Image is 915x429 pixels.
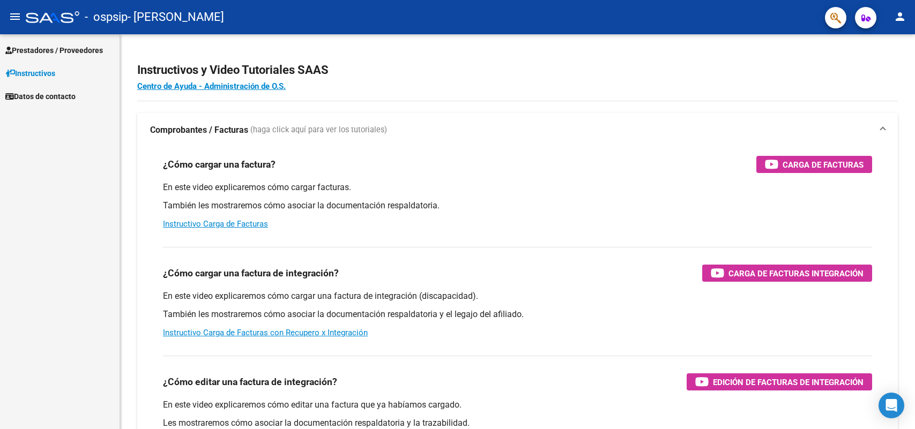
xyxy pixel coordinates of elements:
a: Instructivo Carga de Facturas con Recupero x Integración [163,328,368,337]
mat-icon: menu [9,10,21,23]
p: Les mostraremos cómo asociar la documentación respaldatoria y la trazabilidad. [163,417,872,429]
div: Open Intercom Messenger [879,393,904,418]
mat-icon: person [894,10,906,23]
a: Centro de Ayuda - Administración de O.S. [137,81,286,91]
span: Instructivos [5,67,55,79]
button: Edición de Facturas de integración [687,373,872,390]
span: Edición de Facturas de integración [713,375,864,389]
strong: Comprobantes / Facturas [150,124,248,136]
mat-expansion-panel-header: Comprobantes / Facturas (haga click aquí para ver los tutoriales) [137,113,898,147]
span: Prestadores / Proveedores [5,44,103,56]
h3: ¿Cómo editar una factura de integración? [163,374,337,389]
span: - [PERSON_NAME] [128,5,224,29]
p: También les mostraremos cómo asociar la documentación respaldatoria y el legajo del afiliado. [163,308,872,320]
h3: ¿Cómo cargar una factura? [163,157,276,172]
button: Carga de Facturas [756,156,872,173]
h3: ¿Cómo cargar una factura de integración? [163,266,339,281]
p: En este video explicaremos cómo cargar una factura de integración (discapacidad). [163,290,872,302]
p: También les mostraremos cómo asociar la documentación respaldatoria. [163,200,872,212]
a: Instructivo Carga de Facturas [163,219,268,229]
span: Carga de Facturas Integración [728,267,864,280]
span: Datos de contacto [5,91,76,102]
h2: Instructivos y Video Tutoriales SAAS [137,60,898,80]
p: En este video explicaremos cómo cargar facturas. [163,182,872,193]
span: Carga de Facturas [783,158,864,171]
button: Carga de Facturas Integración [702,265,872,282]
span: (haga click aquí para ver los tutoriales) [250,124,387,136]
span: - ospsip [85,5,128,29]
p: En este video explicaremos cómo editar una factura que ya habíamos cargado. [163,399,872,411]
